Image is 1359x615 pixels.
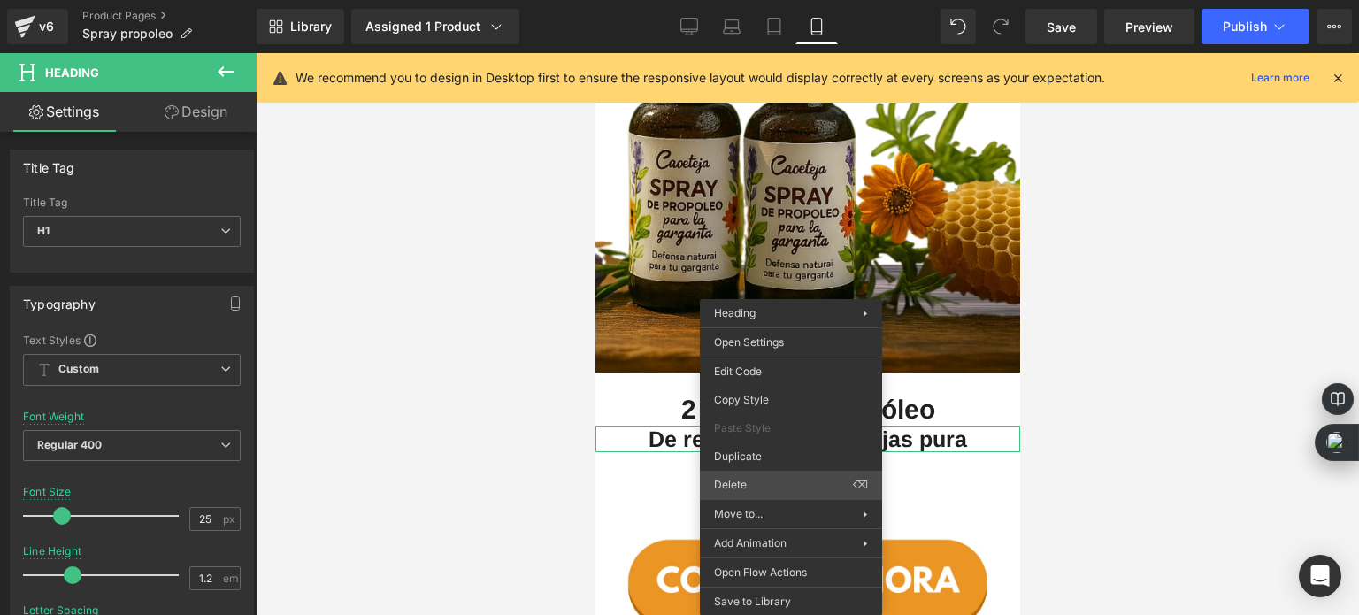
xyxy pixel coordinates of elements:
[23,287,96,311] div: Typography
[37,438,103,451] b: Regular 400
[1047,18,1076,36] span: Save
[365,18,505,35] div: Assigned 1 Product
[714,565,868,580] span: Open Flow Actions
[23,196,241,209] div: Title Tag
[23,333,241,347] div: Text Styles
[53,373,372,398] span: De regalo: Miel de abejas pura
[714,535,863,551] span: Add Animation
[86,342,340,371] span: 2 Spray de propóleo
[941,9,976,44] button: Undo
[45,65,99,80] span: Heading
[23,486,72,498] div: Font Size
[23,545,81,557] div: Line Height
[853,477,868,493] span: ⌫
[1104,9,1194,44] a: Preview
[1244,67,1317,88] a: Learn more
[257,9,344,44] a: New Library
[223,513,238,525] span: px
[1299,555,1341,597] div: Open Intercom Messenger
[668,9,710,44] a: Desktop
[290,19,332,35] span: Library
[1125,18,1173,36] span: Preview
[223,573,238,584] span: em
[714,506,863,522] span: Move to...
[983,9,1018,44] button: Redo
[23,150,75,175] div: Title Tag
[714,449,868,465] span: Duplicate
[1202,9,1309,44] button: Publish
[296,68,1105,88] p: We recommend you to design in Desktop first to ensure the responsive layout would display correct...
[714,364,868,380] span: Edit Code
[1223,19,1267,34] span: Publish
[82,9,257,23] a: Product Pages
[150,400,276,438] b: 139.900
[82,27,173,41] span: Spray propoleo
[58,362,99,377] b: Custom
[1317,9,1352,44] button: More
[7,9,68,44] a: v6
[710,9,753,44] a: Laptop
[173,375,220,396] span: Heading
[714,594,868,610] span: Save to Library
[132,92,260,132] a: Design
[37,224,50,237] b: H1
[239,375,257,396] a: Expand / Collapse
[714,392,868,408] span: Copy Style
[753,9,795,44] a: Tablet
[714,420,868,436] span: Paste Style
[35,15,58,38] div: v6
[714,334,868,350] span: Open Settings
[714,306,756,319] span: Heading
[795,9,838,44] a: Mobile
[714,477,853,493] span: Delete
[23,411,84,423] div: Font Weight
